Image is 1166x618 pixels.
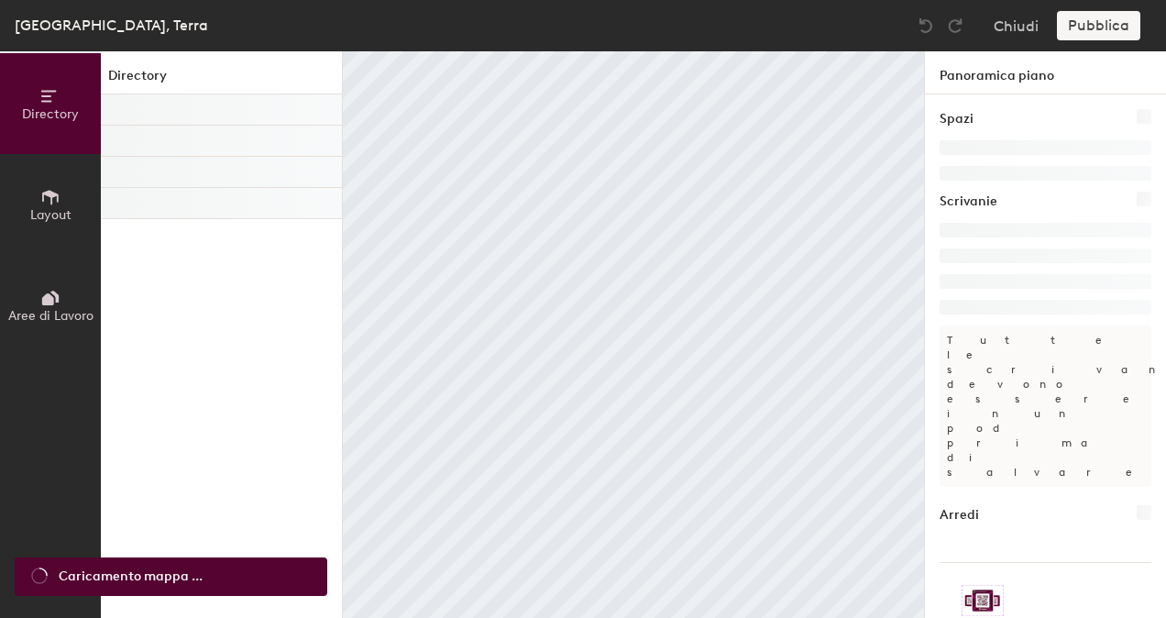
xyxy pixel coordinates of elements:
[962,585,1004,616] img: Logo adesivo
[101,66,342,94] h1: Directory
[940,109,973,129] h1: Spazi
[917,17,935,35] img: Undo
[940,326,1151,487] p: Tutte le scrivanie devono essere in un pod prima di salvare
[22,106,79,122] span: Directory
[30,207,71,223] span: Layout
[940,505,979,525] h1: Arredi
[8,308,93,324] span: Aree di Lavoro
[925,51,1166,94] h1: Panoramica piano
[946,17,964,35] img: Redo
[940,192,997,212] h1: Scrivanie
[994,11,1039,40] button: Chiudi
[59,567,203,587] span: Caricamento mappa ...
[343,51,924,618] canvas: Map
[15,14,208,37] div: [GEOGRAPHIC_DATA], Terra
